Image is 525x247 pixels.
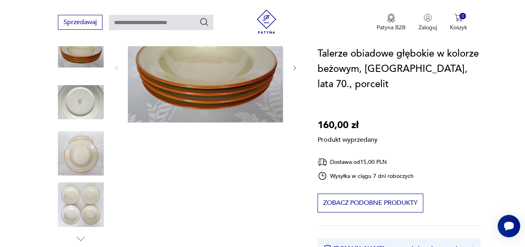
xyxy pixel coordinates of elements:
div: 0 [459,13,466,20]
img: Ikona koszyka [455,14,463,22]
button: 0Koszyk [450,14,467,31]
a: Ikona medaluPatyna B2B [377,14,406,31]
p: Patyna B2B [377,24,406,31]
button: Zaloguj [418,14,437,31]
p: Zaloguj [418,24,437,31]
div: Wysyłka w ciągu 7 dni roboczych [318,171,414,181]
p: Produkt wyprzedany [318,133,377,144]
img: Ikona medalu [387,14,395,22]
iframe: Smartsupp widget button [498,215,520,237]
img: Ikonka użytkownika [424,14,432,22]
button: Szukaj [199,17,209,27]
h1: Talerze obiadowe głębokie w kolorze beżowym, [GEOGRAPHIC_DATA], lata 70., porcelit [318,46,481,92]
button: Zobacz podobne produkty [318,194,423,212]
div: Dostawa od 15,00 PLN [318,157,414,167]
button: Sprzedawaj [58,15,103,30]
img: Patyna - sklep z meblami i dekoracjami vintage [254,10,279,34]
p: 160,00 zł [318,118,377,133]
button: Patyna B2B [377,14,406,31]
a: Sprzedawaj [58,20,103,26]
img: Ikona dostawy [318,157,327,167]
p: Koszyk [450,24,467,31]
